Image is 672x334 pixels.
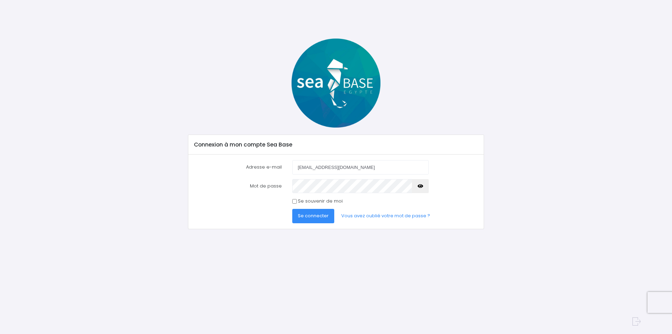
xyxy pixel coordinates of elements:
[292,209,334,223] button: Se connecter
[336,209,436,223] a: Vous avez oublié votre mot de passe ?
[189,160,287,174] label: Adresse e-mail
[189,179,287,193] label: Mot de passe
[188,135,483,155] div: Connexion à mon compte Sea Base
[298,212,329,219] span: Se connecter
[298,198,343,205] label: Se souvenir de moi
